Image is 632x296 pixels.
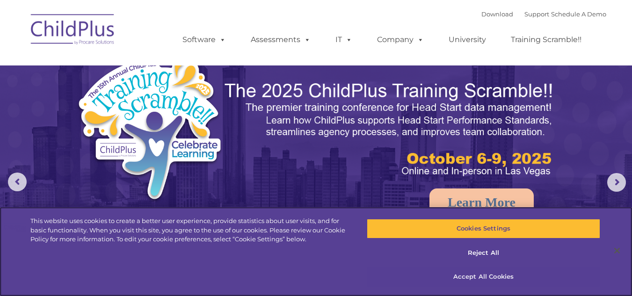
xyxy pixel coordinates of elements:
a: Support [524,10,549,18]
a: Company [368,30,433,49]
button: Reject All [367,243,601,263]
a: IT [326,30,362,49]
button: Accept All Cookies [367,267,601,287]
img: ChildPlus by Procare Solutions [26,7,120,54]
a: Training Scramble!! [501,30,591,49]
button: Close [607,240,627,261]
a: Assessments [241,30,320,49]
font: | [481,10,606,18]
a: Download [481,10,513,18]
a: Schedule A Demo [551,10,606,18]
span: Last name [130,62,159,69]
a: Software [173,30,235,49]
div: This website uses cookies to create a better user experience, provide statistics about user visit... [30,217,348,244]
a: University [439,30,495,49]
span: Phone number [130,100,170,107]
a: Learn More [429,188,534,217]
button: Cookies Settings [367,219,601,238]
